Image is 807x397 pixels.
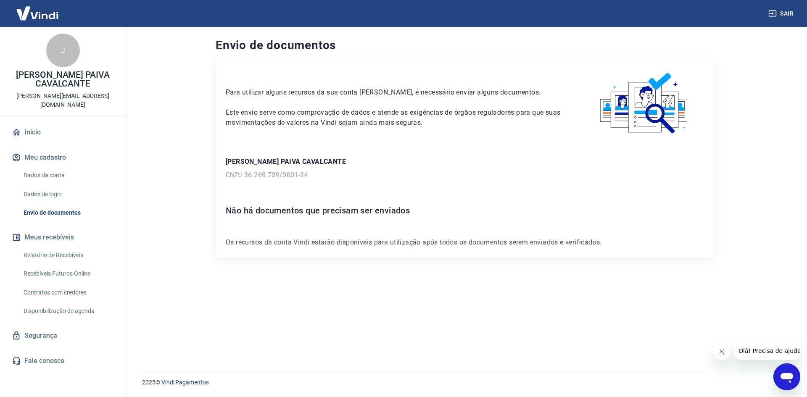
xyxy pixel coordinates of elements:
iframe: Fechar mensagem [713,343,730,360]
a: Recebíveis Futuros Online [20,265,116,282]
p: CNPJ 36.269.709/0001-34 [226,170,703,180]
a: Início [10,123,116,142]
div: J [46,34,80,67]
a: Segurança [10,326,116,345]
p: Os recursos da conta Vindi estarão disponíveis para utilização após todos os documentos serem env... [226,237,703,247]
button: Meu cadastro [10,148,116,167]
a: Envio de documentos [20,204,116,221]
p: 2025 © [142,378,787,387]
img: Vindi [10,0,65,26]
h4: Envio de documentos [216,37,713,54]
a: Disponibilização de agenda [20,302,116,320]
p: [PERSON_NAME][EMAIL_ADDRESS][DOMAIN_NAME] [7,92,119,109]
p: [PERSON_NAME] PAIVA CAVALCANTE [7,71,119,88]
a: Relatório de Recebíveis [20,247,116,264]
p: Para utilizar alguns recursos da sua conta [PERSON_NAME], é necessário enviar alguns documentos. [226,87,566,97]
p: Este envio serve como comprovação de dados e atende as exigências de órgãos reguladores para que ... [226,108,566,128]
p: [PERSON_NAME] PAIVA CAVALCANTE [226,157,703,167]
iframe: Botão para abrir a janela de mensagens [773,363,800,390]
a: Dados de login [20,186,116,203]
img: waiting_documents.41d9841a9773e5fdf392cede4d13b617.svg [586,71,703,137]
iframe: Mensagem da empresa [733,342,800,360]
span: Olá! Precisa de ajuda? [5,6,71,13]
button: Sair [767,6,797,21]
h6: Não há documentos que precisam ser enviados [226,204,703,217]
a: Fale conosco [10,352,116,370]
button: Meus recebíveis [10,228,116,247]
a: Vindi Pagamentos [161,379,209,386]
a: Dados da conta [20,167,116,184]
a: Contratos com credores [20,284,116,301]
